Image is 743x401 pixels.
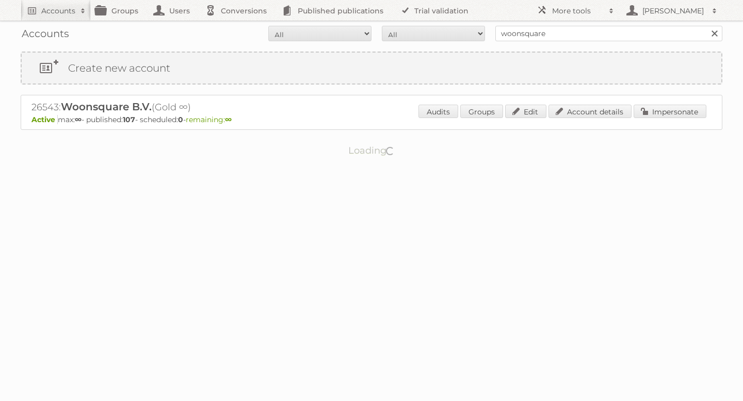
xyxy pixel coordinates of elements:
h2: Accounts [41,6,75,16]
a: Account details [548,105,632,118]
strong: ∞ [75,115,82,124]
strong: ∞ [225,115,232,124]
a: Create new account [22,53,721,83]
a: Audits [418,105,458,118]
h2: [PERSON_NAME] [640,6,707,16]
h2: 26543: (Gold ∞) [31,101,393,114]
p: Loading [316,140,428,161]
strong: 0 [178,115,183,124]
strong: 107 [123,115,135,124]
span: remaining: [186,115,232,124]
a: Groups [460,105,503,118]
h2: More tools [552,6,604,16]
span: Woonsquare B.V. [61,101,152,113]
p: max: - published: - scheduled: - [31,115,712,124]
span: Active [31,115,58,124]
a: Impersonate [634,105,706,118]
a: Edit [505,105,546,118]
